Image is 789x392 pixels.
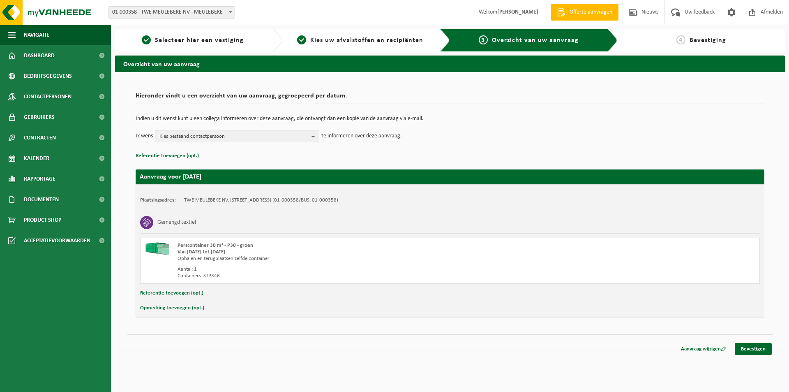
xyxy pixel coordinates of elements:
[24,169,55,189] span: Rapportage
[109,7,235,18] span: 01-000358 - TWE MEULEBEKE NV - MEULEBEKE
[492,37,579,44] span: Overzicht van uw aanvraag
[136,130,153,142] p: Ik wens
[115,56,785,72] h2: Overzicht van uw aanvraag
[24,148,49,169] span: Kalender
[287,35,434,45] a: 2Kies uw afvalstoffen en recipiënten
[155,130,319,142] button: Kies bestaand contactpersoon
[145,242,169,255] img: HK-XP-30-GN-00.png
[735,343,772,355] a: Bevestigen
[551,4,618,21] a: Offerte aanvragen
[310,37,423,44] span: Kies uw afvalstoffen en recipiënten
[136,151,199,161] button: Referentie toevoegen (opt.)
[24,45,55,66] span: Dashboard
[24,230,90,251] span: Acceptatievoorwaarden
[24,128,56,148] span: Contracten
[24,86,72,107] span: Contactpersonen
[178,255,483,262] div: Ophalen en terugplaatsen zelfde container
[184,197,338,204] td: TWE MEULEBEKE NV, [STREET_ADDRESS] (01-000358/BUS, 01-000358)
[24,210,61,230] span: Product Shop
[140,174,201,180] strong: Aanvraag voor [DATE]
[479,35,488,44] span: 3
[24,189,59,210] span: Documenten
[119,35,266,45] a: 1Selecteer hier een vestiging
[178,266,483,273] div: Aantal: 1
[159,130,308,143] span: Kies bestaand contactpersoon
[24,25,49,45] span: Navigatie
[136,116,764,122] p: Indien u dit wenst kunt u een collega informeren over deze aanvraag, die ontvangt dan een kopie v...
[675,343,732,355] a: Aanvraag wijzigen
[140,197,176,203] strong: Plaatsingsadres:
[178,273,483,279] div: Containers: STP346
[568,8,614,16] span: Offerte aanvragen
[178,243,253,248] span: Perscontainer 30 m³ - P30 - groen
[108,6,235,19] span: 01-000358 - TWE MEULEBEKE NV - MEULEBEKE
[676,35,685,44] span: 4
[497,9,538,15] strong: [PERSON_NAME]
[157,216,196,229] h3: Gemengd textiel
[297,35,306,44] span: 2
[142,35,151,44] span: 1
[321,130,402,142] p: te informeren over deze aanvraag.
[140,303,204,313] button: Opmerking toevoegen (opt.)
[155,37,244,44] span: Selecteer hier een vestiging
[24,66,72,86] span: Bedrijfsgegevens
[140,288,203,299] button: Referentie toevoegen (opt.)
[690,37,726,44] span: Bevestiging
[136,93,764,104] h2: Hieronder vindt u een overzicht van uw aanvraag, gegroepeerd per datum.
[24,107,55,128] span: Gebruikers
[178,249,225,255] strong: Van [DATE] tot [DATE]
